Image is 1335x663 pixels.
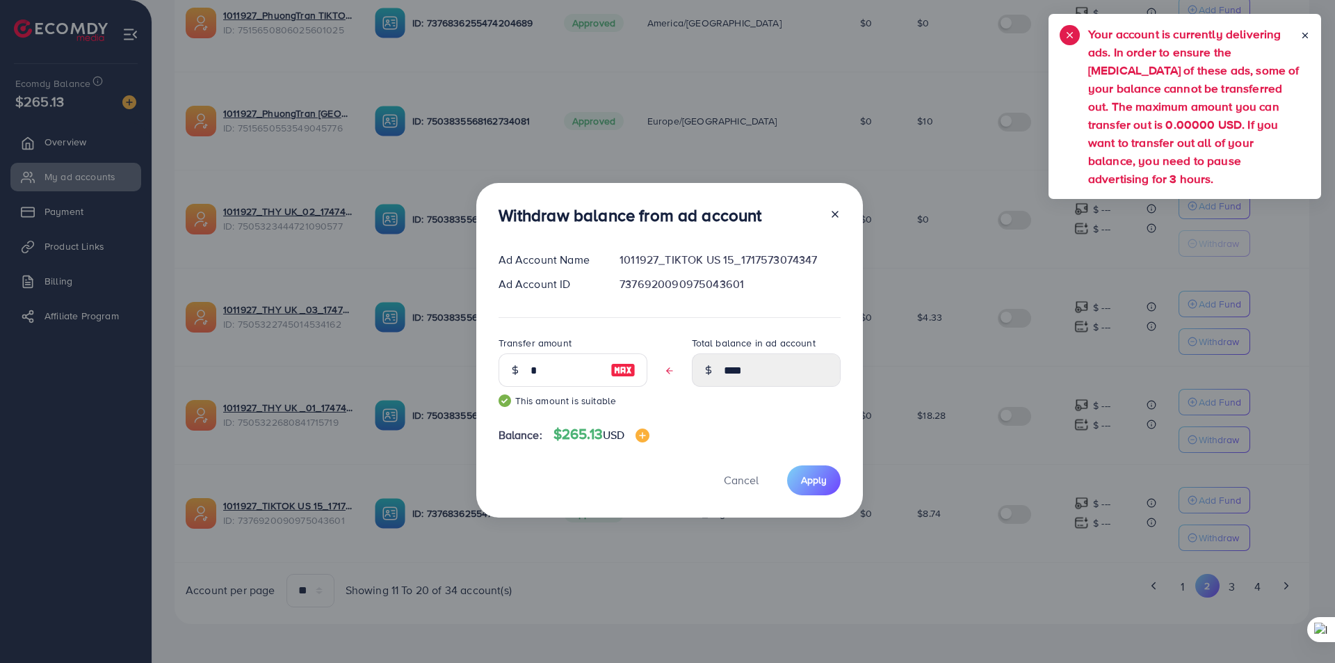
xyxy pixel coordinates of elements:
[487,252,609,268] div: Ad Account Name
[1276,600,1325,653] iframe: Chat
[608,276,851,292] div: 7376920090975043601
[499,427,542,443] span: Balance:
[608,252,851,268] div: 1011927_TIKTOK US 15_1717573074347
[610,362,636,378] img: image
[801,473,827,487] span: Apply
[499,336,572,350] label: Transfer amount
[636,429,649,442] img: image
[499,205,762,225] h3: Withdraw balance from ad account
[553,426,650,443] h4: $265.13
[603,427,624,442] span: USD
[499,394,647,408] small: This amount is suitable
[724,472,759,488] span: Cancel
[1088,25,1300,188] h5: Your account is currently delivering ads. In order to ensure the [MEDICAL_DATA] of these ads, som...
[706,465,776,495] button: Cancel
[692,336,816,350] label: Total balance in ad account
[487,276,609,292] div: Ad Account ID
[787,465,841,495] button: Apply
[499,394,511,407] img: guide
